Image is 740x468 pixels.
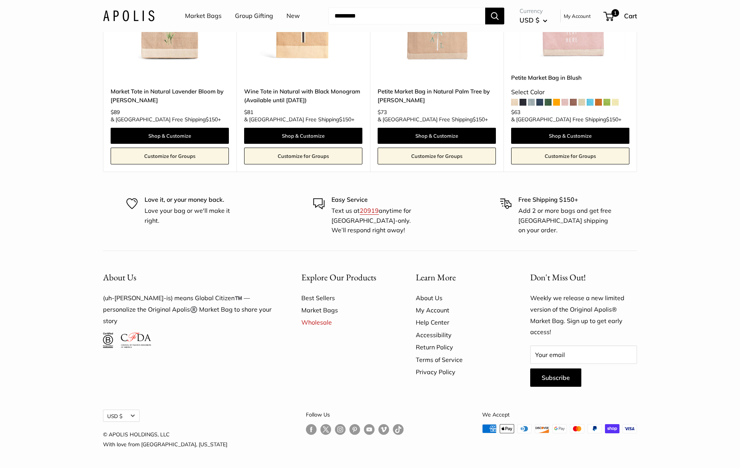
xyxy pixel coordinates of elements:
p: We Accept [482,410,637,420]
p: (uh-[PERSON_NAME]-is) means Global Citizen™️ — personalize the Original Apolis®️ Market Bag to sh... [103,293,275,327]
span: $150 [473,116,485,123]
p: Love it, or your money back. [145,195,240,205]
a: Customize for Groups [378,148,496,164]
span: & [GEOGRAPHIC_DATA] Free Shipping + [378,117,488,122]
a: Follow us on Tumblr [393,424,404,435]
p: Add 2 or more bags and get free [GEOGRAPHIC_DATA] shipping on your order. [518,206,614,235]
a: Follow us on Instagram [335,424,346,435]
a: New [286,10,300,22]
span: & [GEOGRAPHIC_DATA] Free Shipping + [511,117,621,122]
a: Customize for Groups [511,148,629,164]
button: About Us [103,270,275,285]
button: Learn More [416,270,504,285]
a: Customize for Groups [111,148,229,164]
a: Customize for Groups [244,148,362,164]
a: Market Tote in Natural Lavender Bloom by [PERSON_NAME] [111,87,229,105]
a: Follow us on Vimeo [378,424,389,435]
p: © APOLIS HOLDINGS, LLC With love from [GEOGRAPHIC_DATA], [US_STATE] [103,429,227,449]
button: USD $ [520,14,547,26]
span: $150 [606,116,618,123]
a: My Account [416,304,504,316]
img: Council of Fashion Designers of America Member [121,333,151,348]
span: & [GEOGRAPHIC_DATA] Free Shipping + [111,117,221,122]
button: USD $ [103,410,140,422]
input: Search... [328,8,485,24]
a: Terms of Service [416,354,504,366]
span: $150 [206,116,218,123]
a: Follow us on Facebook [306,424,317,435]
button: Search [485,8,504,24]
p: Follow Us [306,410,404,420]
span: $63 [511,109,520,116]
a: Shop & Customize [511,128,629,144]
span: $73 [378,109,387,116]
a: Shop & Customize [378,128,496,144]
p: Free Shipping $150+ [518,195,614,205]
a: Best Sellers [301,292,389,304]
p: Easy Service [331,195,427,205]
span: About Us [103,272,136,283]
button: Explore Our Products [301,270,389,285]
img: Apolis [103,10,154,21]
span: $150 [339,116,351,123]
a: Market Bags [185,10,222,22]
span: $89 [111,109,120,116]
span: Currency [520,6,547,16]
span: USD $ [520,16,539,24]
a: Wholesale [301,316,389,328]
a: Follow us on YouTube [364,424,375,435]
a: Petite Market Bag in Blush [511,73,629,82]
a: Accessibility [416,329,504,341]
a: Help Center [416,316,504,328]
img: Certified B Corporation [103,333,113,348]
a: Return Policy [416,341,504,353]
a: Petite Market Bag in Natural Palm Tree by [PERSON_NAME] [378,87,496,105]
p: Weekly we release a new limited version of the Original Apolis® Market Bag. Sign up to get early ... [530,293,637,338]
a: Wine Tote in Natural with Black Monogram(Available until [DATE]) [244,87,362,105]
a: Follow us on Pinterest [349,424,360,435]
p: Text us at anytime for [GEOGRAPHIC_DATA]-only. We’ll respond right away! [331,206,427,235]
span: Learn More [416,272,456,283]
p: Love your bag or we'll make it right. [145,206,240,225]
a: Shop & Customize [111,128,229,144]
span: Explore Our Products [301,272,376,283]
a: About Us [416,292,504,304]
a: My Account [564,11,591,21]
span: & [GEOGRAPHIC_DATA] Free Shipping + [244,117,354,122]
span: 1 [611,9,619,17]
a: 1 Cart [604,10,637,22]
a: Shop & Customize [244,128,362,144]
a: Market Bags [301,304,389,316]
a: Follow us on Twitter [320,424,331,438]
div: Select Color [511,87,629,98]
button: Subscribe [530,368,581,387]
a: Group Gifting [235,10,273,22]
span: Cart [624,12,637,20]
span: $81 [244,109,253,116]
a: Privacy Policy [416,366,504,378]
p: Don't Miss Out! [530,270,637,285]
a: 20919 [360,207,379,214]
